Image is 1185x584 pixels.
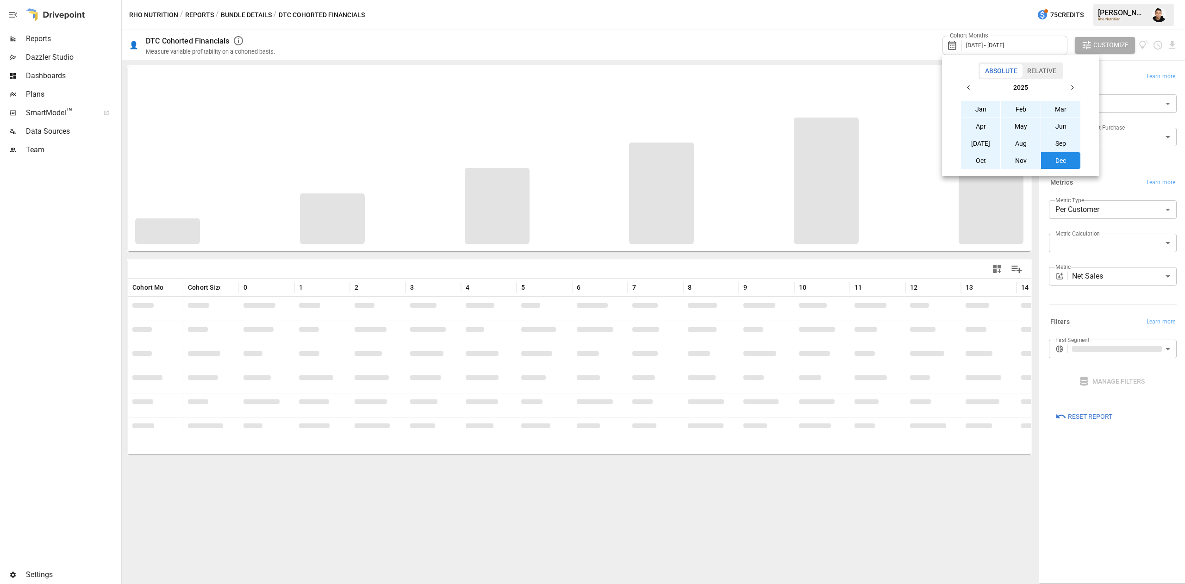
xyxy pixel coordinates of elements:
[1041,152,1081,169] button: Dec
[980,64,1023,78] button: Absolute
[961,101,1001,118] button: Jan
[961,118,1001,135] button: Apr
[977,79,1064,96] button: 2025
[961,135,1001,152] button: [DATE]
[1041,118,1081,135] button: Jun
[1041,101,1081,118] button: Mar
[961,152,1001,169] button: Oct
[1041,135,1081,152] button: Sep
[1001,118,1041,135] button: May
[1001,152,1041,169] button: Nov
[1022,64,1061,78] button: Relative
[1001,101,1041,118] button: Feb
[1001,135,1041,152] button: Aug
